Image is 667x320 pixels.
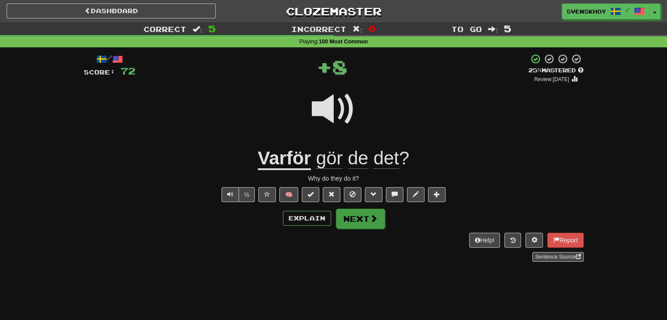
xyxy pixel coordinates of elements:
[534,76,569,82] small: Review: [DATE]
[344,187,361,202] button: Ignore sentence (alt+i)
[143,25,186,33] span: Correct
[469,233,500,248] button: Help!
[532,252,583,262] a: Sentence Source
[625,7,630,13] span: /
[504,23,511,34] span: 5
[336,209,385,229] button: Next
[239,187,255,202] button: ½
[121,65,136,76] span: 72
[451,25,482,33] span: To go
[323,187,340,202] button: Reset to 0% Mastered (alt+r)
[221,187,239,202] button: Play sentence audio (ctl+space)
[428,187,446,202] button: Add to collection (alt+a)
[562,4,649,19] a: SvenskHoy /
[283,211,331,226] button: Explain
[374,148,399,169] span: det
[488,25,498,33] span: :
[567,7,606,15] span: SvenskHoy
[316,148,343,169] span: gör
[220,187,255,202] div: Text-to-speech controls
[365,187,382,202] button: Grammar (alt+g)
[258,148,311,170] u: Varför
[353,25,362,33] span: :
[407,187,424,202] button: Edit sentence (alt+d)
[332,56,347,78] span: 8
[319,39,368,45] strong: 100 Most Common
[84,174,584,183] div: Why do they do it?
[279,187,298,202] button: 🧠
[528,67,584,75] div: Mastered
[368,23,376,34] span: 0
[193,25,202,33] span: :
[528,67,542,74] span: 25 %
[208,23,216,34] span: 5
[386,187,403,202] button: Discuss sentence (alt+u)
[258,187,276,202] button: Favorite sentence (alt+f)
[84,53,136,64] div: /
[311,148,409,169] span: ?
[291,25,346,33] span: Incorrect
[302,187,319,202] button: Set this sentence to 100% Mastered (alt+m)
[504,233,521,248] button: Round history (alt+y)
[7,4,216,18] a: Dashboard
[84,68,115,76] span: Score:
[547,233,583,248] button: Report
[317,53,332,80] span: +
[348,148,368,169] span: de
[229,4,438,19] a: Clozemaster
